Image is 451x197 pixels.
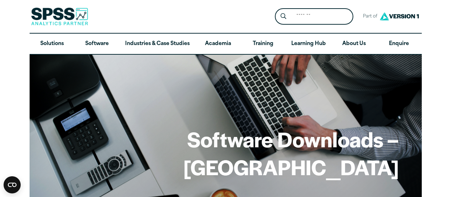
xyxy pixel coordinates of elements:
button: Open CMP widget [4,176,21,193]
a: Learning Hub [286,34,332,54]
a: Industries & Case Studies [119,34,195,54]
img: SPSS Analytics Partner [31,8,88,25]
form: Site Header Search Form [275,8,353,25]
a: Training [240,34,285,54]
a: Software [75,34,119,54]
h1: Software Downloads – [GEOGRAPHIC_DATA] [52,125,399,181]
button: Search magnifying glass icon [277,10,290,23]
span: Part of [359,11,378,22]
a: About Us [332,34,376,54]
svg: Search magnifying glass icon [281,13,286,19]
img: Version1 Logo [378,10,421,23]
a: Enquire [376,34,421,54]
nav: Desktop version of site main menu [30,34,422,54]
a: Solutions [30,34,75,54]
a: Academia [195,34,240,54]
